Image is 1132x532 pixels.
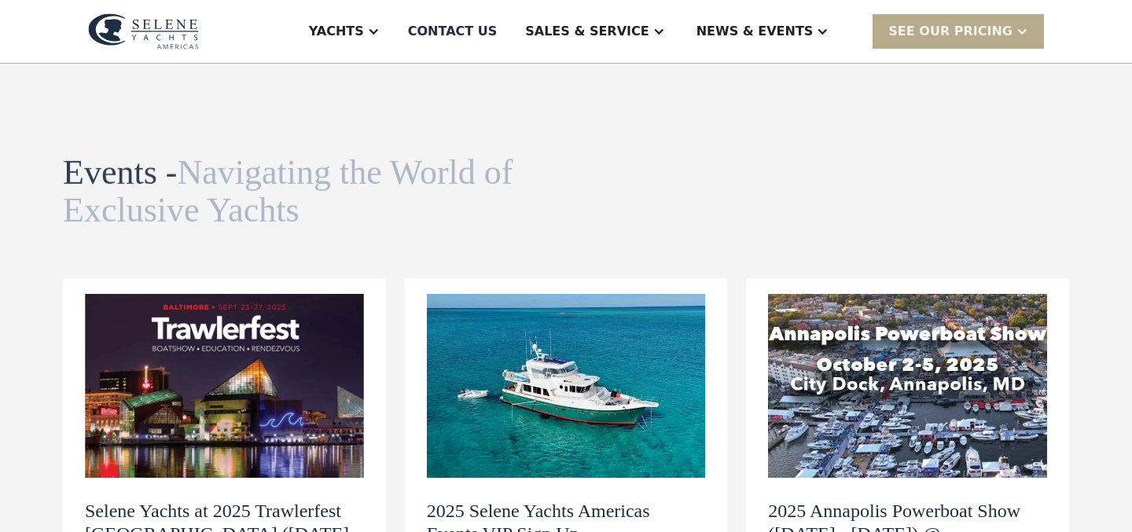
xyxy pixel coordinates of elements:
[696,22,814,41] div: News & EVENTS
[88,13,199,50] img: logo
[525,22,649,41] div: Sales & Service
[408,22,498,41] div: Contact US
[309,22,364,41] div: Yachts
[873,14,1044,48] div: SEE Our Pricing
[63,153,513,229] span: Navigating the World of Exclusive Yachts
[888,22,1013,41] div: SEE Our Pricing
[63,154,517,230] h1: Events -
